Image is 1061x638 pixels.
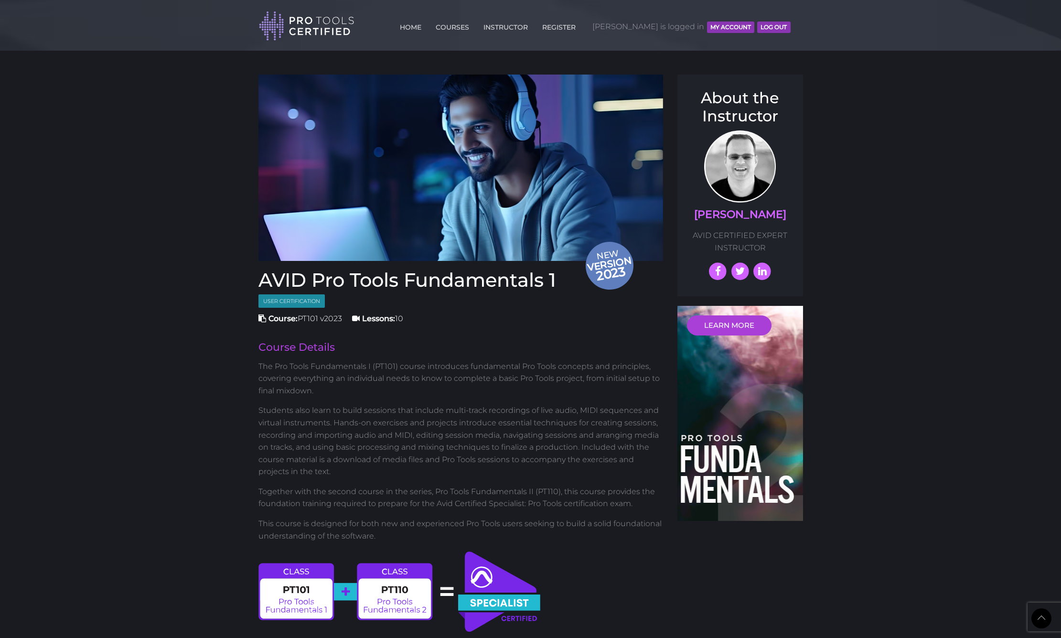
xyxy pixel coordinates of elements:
img: Avid certified specialist learning path graph [258,550,542,634]
span: 2023 [586,262,635,285]
a: REGISTER [540,18,578,33]
span: version [585,257,633,270]
p: Together with the second course in the series, Pro Tools Fundamentals II (PT110), this course pro... [258,486,664,510]
strong: Lessons: [362,314,395,323]
img: Pro Tools Certified Logo [259,11,354,42]
h2: Course Details [258,342,664,353]
p: The Pro Tools Fundamentals I (PT101) course introduces fundamental Pro Tools concepts and princip... [258,360,664,397]
h3: About the Instructor [687,89,793,126]
a: [PERSON_NAME] [694,208,786,221]
span: 10 [352,314,403,323]
a: LEARN MORE [687,315,772,335]
button: MY ACCOUNT [707,22,754,33]
strong: Course: [268,314,298,323]
a: HOME [397,18,424,33]
button: Log Out [757,22,790,33]
h1: AVID Pro Tools Fundamentals 1 [258,270,664,290]
span: PT101 v2023 [258,314,342,323]
a: Back to Top [1031,608,1051,628]
p: AVID CERTIFIED EXPERT INSTRUCTOR [687,229,793,254]
span: User Certification [258,294,325,308]
span: New [585,248,636,285]
a: COURSES [433,18,472,33]
img: AVID Expert Instructor, Professor Scott Beckett profile photo [704,130,776,203]
img: Pro tools certified Fundamentals 1 Course cover [258,75,664,261]
span: [PERSON_NAME] is logged in [592,12,791,41]
a: INSTRUCTOR [481,18,530,33]
a: Newversion 2023 [258,75,664,261]
p: This course is designed for both new and experienced Pro Tools users seeking to build a solid fou... [258,518,664,542]
p: Students also learn to build sessions that include multi-track recordings of live audio, MIDI seq... [258,404,664,478]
